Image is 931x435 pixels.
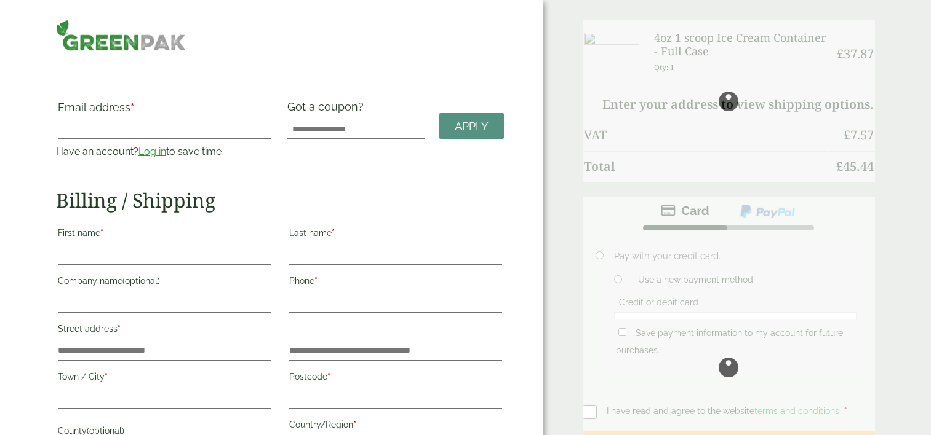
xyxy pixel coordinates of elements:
[56,189,504,212] h2: Billing / Shipping
[439,113,504,139] a: Apply
[130,101,134,114] abbr: required
[56,20,186,51] img: GreenPak Supplies
[289,224,502,245] label: Last name
[314,276,318,286] abbr: required
[353,420,356,429] abbr: required
[289,272,502,293] label: Phone
[58,368,271,389] label: Town / City
[455,120,489,133] span: Apply
[58,102,271,119] label: Email address
[105,372,108,382] abbr: required
[287,100,369,119] label: Got a coupon?
[289,368,502,389] label: Postcode
[122,276,160,286] span: (optional)
[138,146,166,157] a: Log in
[56,144,273,159] p: Have an account? to save time
[118,324,121,334] abbr: required
[327,372,330,382] abbr: required
[100,228,103,238] abbr: required
[58,224,271,245] label: First name
[332,228,335,238] abbr: required
[58,320,271,341] label: Street address
[58,272,271,293] label: Company name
